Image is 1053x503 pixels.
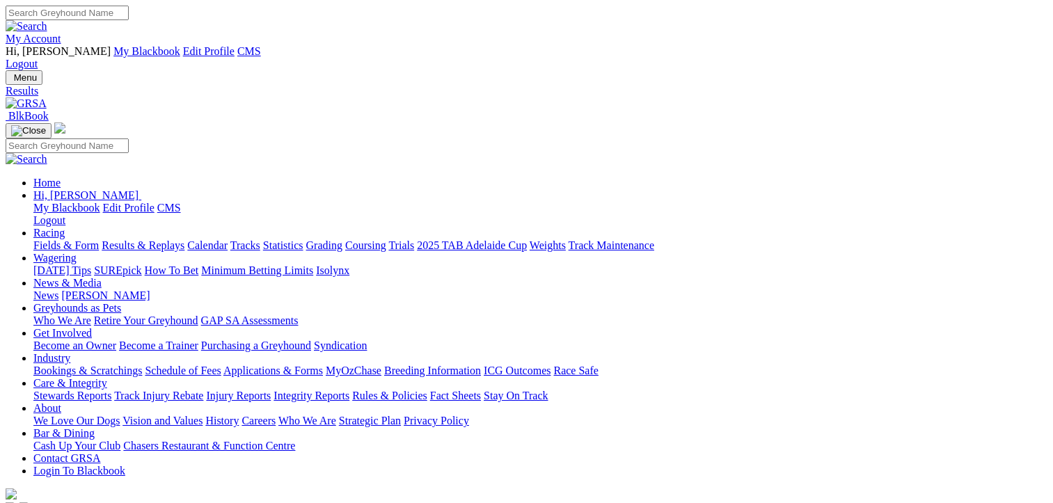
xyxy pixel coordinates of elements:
[54,122,65,134] img: logo-grsa-white.png
[33,365,1047,377] div: Industry
[33,252,77,264] a: Wagering
[316,264,349,276] a: Isolynx
[122,415,203,426] a: Vision and Values
[33,177,61,189] a: Home
[33,264,91,276] a: [DATE] Tips
[14,72,37,83] span: Menu
[33,440,1047,452] div: Bar & Dining
[6,20,47,33] img: Search
[33,302,121,314] a: Greyhounds as Pets
[6,97,47,110] img: GRSA
[278,415,336,426] a: Who We Are
[33,340,116,351] a: Become an Owner
[230,239,260,251] a: Tracks
[33,314,1047,327] div: Greyhounds as Pets
[102,239,184,251] a: Results & Replays
[11,125,46,136] img: Close
[404,415,469,426] a: Privacy Policy
[6,45,111,57] span: Hi, [PERSON_NAME]
[103,202,155,214] a: Edit Profile
[33,415,1047,427] div: About
[306,239,342,251] a: Grading
[33,264,1047,277] div: Wagering
[201,340,311,351] a: Purchasing a Greyhound
[553,365,598,376] a: Race Safe
[145,365,221,376] a: Schedule of Fees
[352,390,427,401] a: Rules & Policies
[201,314,299,326] a: GAP SA Assessments
[339,415,401,426] a: Strategic Plan
[384,365,481,376] a: Breeding Information
[6,110,49,122] a: BlkBook
[33,390,1047,402] div: Care & Integrity
[484,390,548,401] a: Stay On Track
[314,340,367,351] a: Syndication
[201,264,313,276] a: Minimum Betting Limits
[345,239,386,251] a: Coursing
[113,45,180,57] a: My Blackbook
[119,340,198,351] a: Become a Trainer
[6,138,129,153] input: Search
[33,189,138,201] span: Hi, [PERSON_NAME]
[206,390,271,401] a: Injury Reports
[33,427,95,439] a: Bar & Dining
[123,440,295,452] a: Chasers Restaurant & Function Centre
[33,390,111,401] a: Stewards Reports
[237,45,261,57] a: CMS
[326,365,381,376] a: MyOzChase
[33,340,1047,352] div: Get Involved
[33,202,1047,227] div: Hi, [PERSON_NAME]
[33,365,142,376] a: Bookings & Scratchings
[33,402,61,414] a: About
[187,239,228,251] a: Calendar
[114,390,203,401] a: Track Injury Rebate
[183,45,235,57] a: Edit Profile
[6,6,129,20] input: Search
[205,415,239,426] a: History
[484,365,551,376] a: ICG Outcomes
[61,289,150,301] a: [PERSON_NAME]
[33,277,102,289] a: News & Media
[33,214,65,226] a: Logout
[157,202,181,214] a: CMS
[417,239,527,251] a: 2025 TAB Adelaide Cup
[33,465,125,477] a: Login To Blackbook
[6,488,17,500] img: logo-grsa-white.png
[263,239,303,251] a: Statistics
[33,352,70,364] a: Industry
[33,452,100,464] a: Contact GRSA
[6,33,61,45] a: My Account
[274,390,349,401] a: Integrity Reports
[530,239,566,251] a: Weights
[430,390,481,401] a: Fact Sheets
[33,327,92,339] a: Get Involved
[6,153,47,166] img: Search
[33,440,120,452] a: Cash Up Your Club
[8,110,49,122] span: BlkBook
[33,227,65,239] a: Racing
[33,239,99,251] a: Fields & Form
[388,239,414,251] a: Trials
[223,365,323,376] a: Applications & Forms
[94,264,141,276] a: SUREpick
[33,377,107,389] a: Care & Integrity
[6,58,38,70] a: Logout
[33,202,100,214] a: My Blackbook
[33,189,141,201] a: Hi, [PERSON_NAME]
[6,85,1047,97] a: Results
[33,289,58,301] a: News
[33,314,91,326] a: Who We Are
[33,239,1047,252] div: Racing
[6,70,42,85] button: Toggle navigation
[33,289,1047,302] div: News & Media
[94,314,198,326] a: Retire Your Greyhound
[145,264,199,276] a: How To Bet
[242,415,276,426] a: Careers
[6,123,52,138] button: Toggle navigation
[6,45,1047,70] div: My Account
[33,415,120,426] a: We Love Our Dogs
[569,239,654,251] a: Track Maintenance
